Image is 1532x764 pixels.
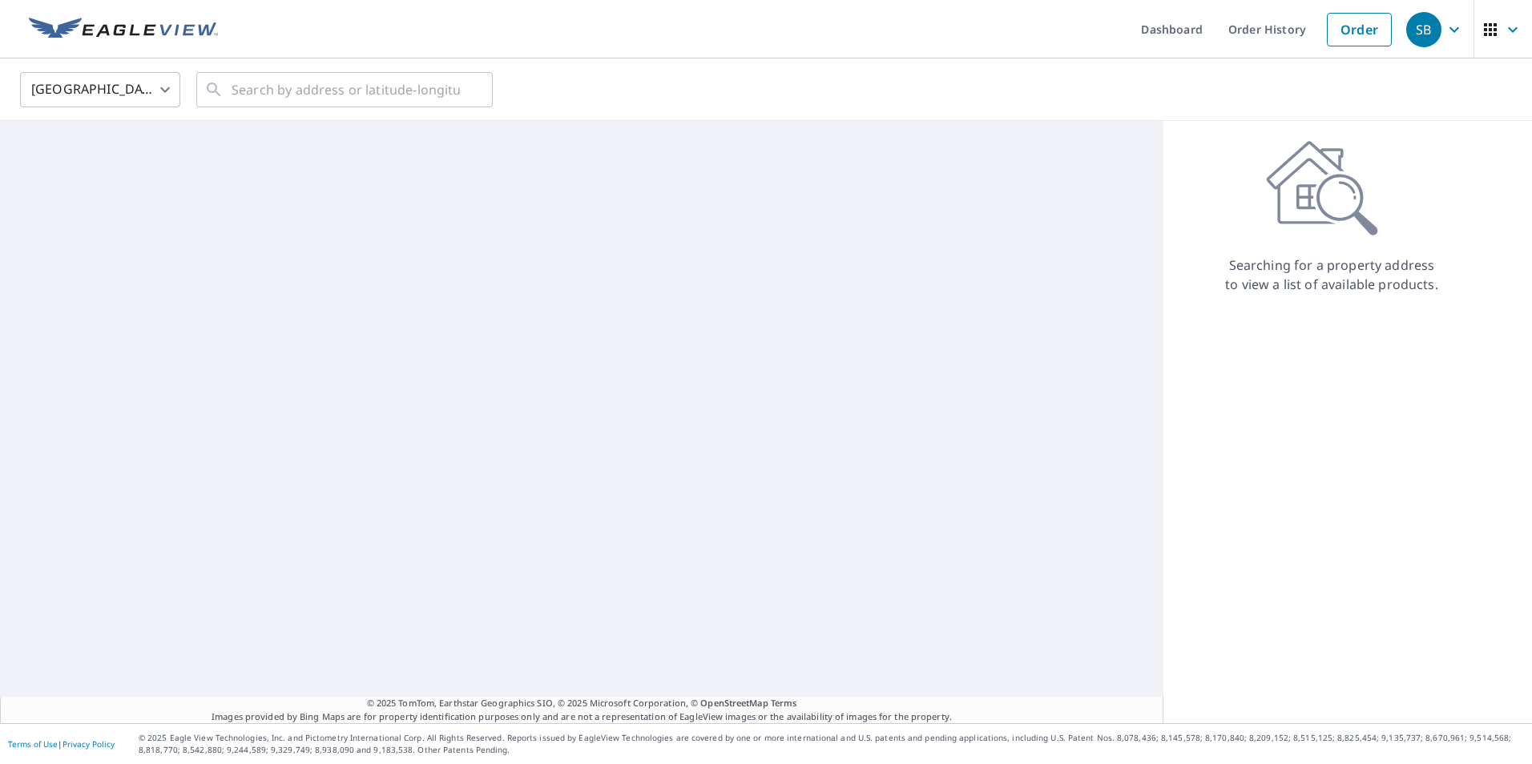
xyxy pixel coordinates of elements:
[62,738,115,750] a: Privacy Policy
[8,739,115,749] p: |
[232,67,460,112] input: Search by address or latitude-longitude
[8,738,58,750] a: Terms of Use
[1406,12,1441,47] div: SB
[139,732,1524,756] p: © 2025 Eagle View Technologies, Inc. and Pictometry International Corp. All Rights Reserved. Repo...
[1327,13,1392,46] a: Order
[29,18,218,42] img: EV Logo
[1224,255,1439,294] p: Searching for a property address to view a list of available products.
[20,67,180,112] div: [GEOGRAPHIC_DATA]
[771,697,797,709] a: Terms
[700,697,768,709] a: OpenStreetMap
[367,697,797,710] span: © 2025 TomTom, Earthstar Geographics SIO, © 2025 Microsoft Corporation, ©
